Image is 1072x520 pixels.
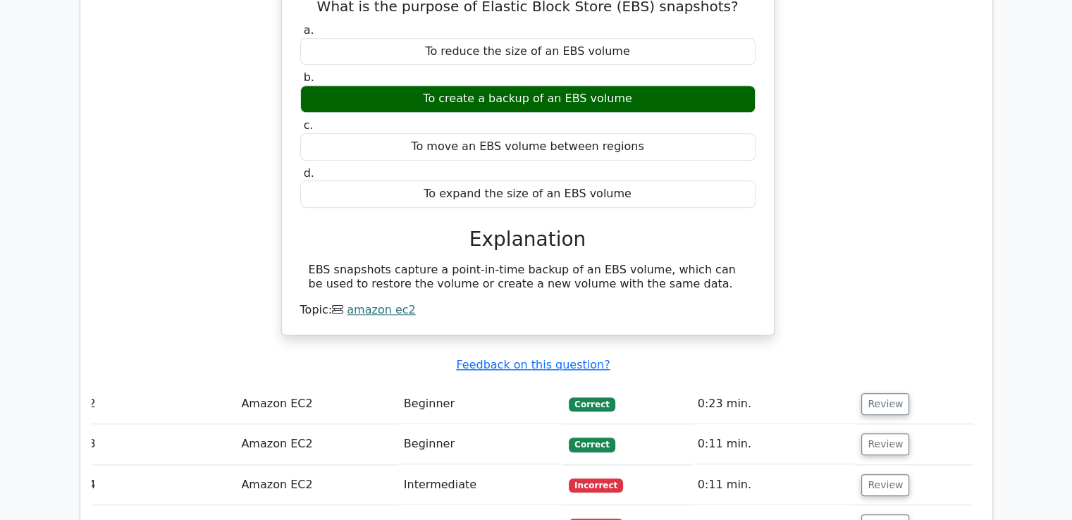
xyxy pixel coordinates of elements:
td: 0:23 min. [692,384,856,424]
div: To reduce the size of an EBS volume [300,38,756,66]
td: 0:11 min. [692,424,856,464]
td: Amazon EC2 [235,424,398,464]
div: To move an EBS volume between regions [300,133,756,161]
span: b. [304,70,314,84]
h3: Explanation [309,228,747,252]
td: Amazon EC2 [235,465,398,505]
td: Beginner [398,384,563,424]
td: 2 [83,384,236,424]
span: c. [304,118,314,132]
td: 0:11 min. [692,465,856,505]
td: Beginner [398,424,563,464]
button: Review [861,393,909,415]
td: Intermediate [398,465,563,505]
span: d. [304,166,314,180]
td: 4 [83,465,236,505]
td: Amazon EC2 [235,384,398,424]
a: amazon ec2 [347,303,415,316]
span: a. [304,23,314,37]
span: Correct [569,397,615,411]
div: Topic: [300,303,756,318]
td: 3 [83,424,236,464]
button: Review [861,474,909,496]
a: Feedback on this question? [456,358,610,371]
div: To create a backup of an EBS volume [300,85,756,113]
button: Review [861,433,909,455]
span: Correct [569,438,615,452]
div: To expand the size of an EBS volume [300,180,756,208]
div: EBS snapshots capture a point-in-time backup of an EBS volume, which can be used to restore the v... [309,263,747,292]
span: Incorrect [569,478,623,493]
